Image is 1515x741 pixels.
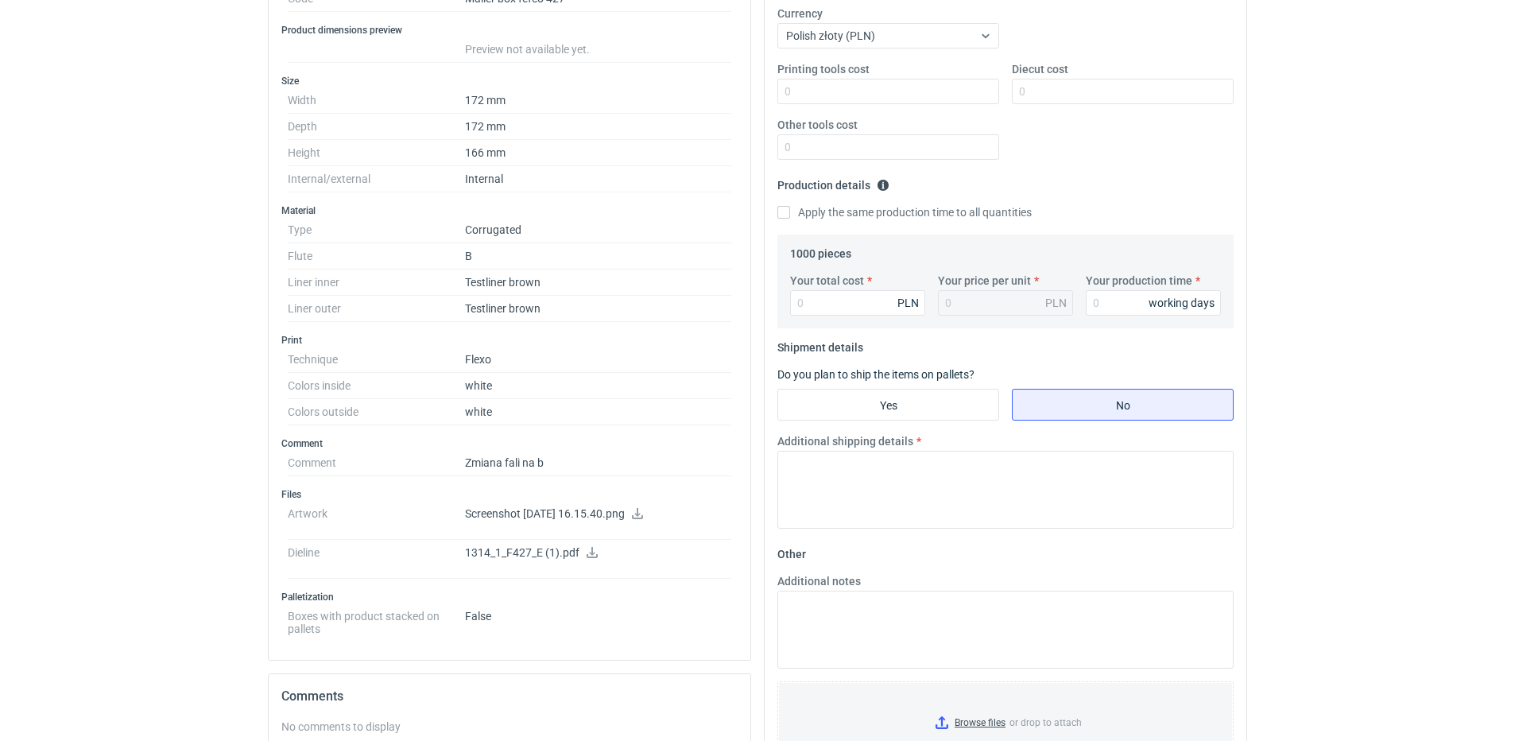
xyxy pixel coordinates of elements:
[288,347,465,373] dt: Technique
[281,719,738,735] div: No comments to display
[281,204,738,217] h3: Material
[288,296,465,322] dt: Liner outer
[465,217,731,243] dd: Corrugated
[281,687,738,706] h2: Comments
[465,450,731,476] dd: Zmiana fali na b
[777,173,889,192] legend: Production details
[465,296,731,322] dd: Testliner brown
[1149,295,1215,311] div: working days
[1012,61,1068,77] label: Diecut cost
[465,270,731,296] dd: Testliner brown
[465,87,731,114] dd: 172 mm
[465,603,731,635] dd: False
[777,134,999,160] input: 0
[465,347,731,373] dd: Flexo
[288,140,465,166] dt: Height
[777,61,870,77] label: Printing tools cost
[777,573,861,589] label: Additional notes
[897,295,919,311] div: PLN
[288,114,465,140] dt: Depth
[465,243,731,270] dd: B
[281,488,738,501] h3: Files
[281,75,738,87] h3: Size
[790,290,925,316] input: 0
[465,114,731,140] dd: 172 mm
[1045,295,1067,311] div: PLN
[288,399,465,425] dt: Colors outside
[938,273,1031,289] label: Your price per unit
[465,399,731,425] dd: white
[777,6,823,21] label: Currency
[465,140,731,166] dd: 166 mm
[288,87,465,114] dt: Width
[777,117,858,133] label: Other tools cost
[288,501,465,540] dt: Artwork
[1012,389,1234,421] label: No
[465,43,590,56] span: Preview not available yet.
[288,540,465,579] dt: Dieline
[465,507,731,522] p: Screenshot [DATE] 16.15.40.png
[465,166,731,192] dd: Internal
[777,335,863,354] legend: Shipment details
[1086,273,1192,289] label: Your production time
[465,373,731,399] dd: white
[1086,290,1221,316] input: 0
[281,437,738,450] h3: Comment
[790,241,851,260] legend: 1000 pieces
[281,24,738,37] h3: Product dimensions preview
[288,270,465,296] dt: Liner inner
[288,373,465,399] dt: Colors inside
[288,603,465,635] dt: Boxes with product stacked on pallets
[777,79,999,104] input: 0
[288,450,465,476] dt: Comment
[790,273,864,289] label: Your total cost
[777,368,974,381] label: Do you plan to ship the items on pallets?
[786,29,875,42] span: Polish złoty (PLN)
[777,433,913,449] label: Additional shipping details
[288,243,465,270] dt: Flute
[281,334,738,347] h3: Print
[288,166,465,192] dt: Internal/external
[281,591,738,603] h3: Palletization
[777,541,806,561] legend: Other
[288,217,465,243] dt: Type
[1012,79,1234,104] input: 0
[777,204,1032,220] label: Apply the same production time to all quantities
[777,389,999,421] label: Yes
[465,546,731,561] p: 1314_1_F427_E (1).pdf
